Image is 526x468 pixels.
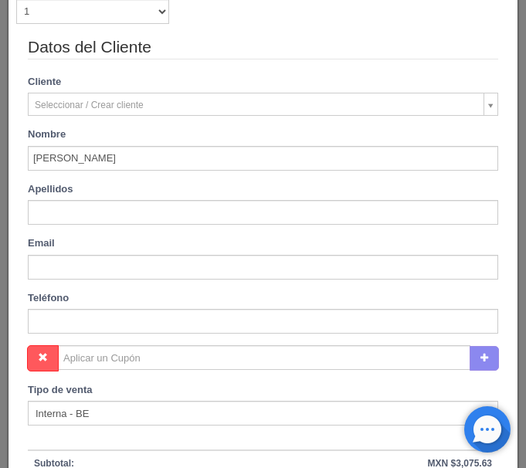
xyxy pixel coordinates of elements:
input: Aplicar un Cupón [58,345,470,370]
label: Tipo de venta [28,383,93,398]
span: Seleccionar / Crear cliente [35,93,477,117]
a: Seleccionar / Crear cliente [28,93,498,116]
label: Apellidos [28,182,73,197]
label: Nombre [28,127,66,142]
label: Email [28,236,55,251]
label: Teléfono [28,291,69,306]
label: Cliente [16,75,73,90]
legend: Datos del Cliente [28,36,498,59]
